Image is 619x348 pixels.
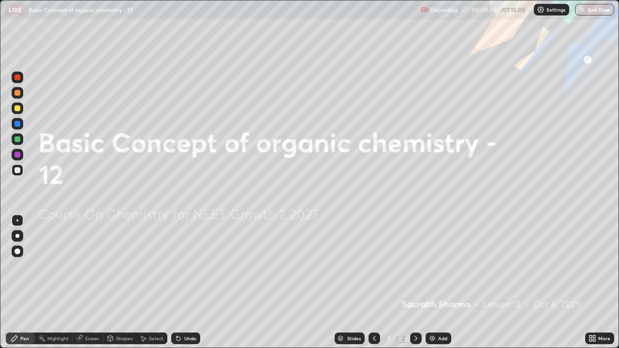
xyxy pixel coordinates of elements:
img: end-class-cross [578,6,586,14]
div: Select [149,336,163,341]
div: Add [438,336,447,341]
div: / [396,335,398,341]
div: Undo [184,336,196,341]
div: Eraser [85,336,100,341]
div: Highlight [47,336,69,341]
div: 2 [384,335,394,341]
div: More [598,336,610,341]
p: Basic Concept of organic chemistry - 12 [29,6,133,14]
button: End Class [575,4,614,15]
img: recording.375f2c34.svg [421,6,428,14]
div: Shapes [116,336,133,341]
div: Pen [20,336,29,341]
div: Slides [347,336,361,341]
p: Settings [546,7,565,12]
p: LIVE [9,6,22,14]
div: 2 [400,334,406,343]
p: Recording [430,6,457,14]
img: add-slide-button [428,334,436,342]
img: class-settings-icons [537,6,545,14]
